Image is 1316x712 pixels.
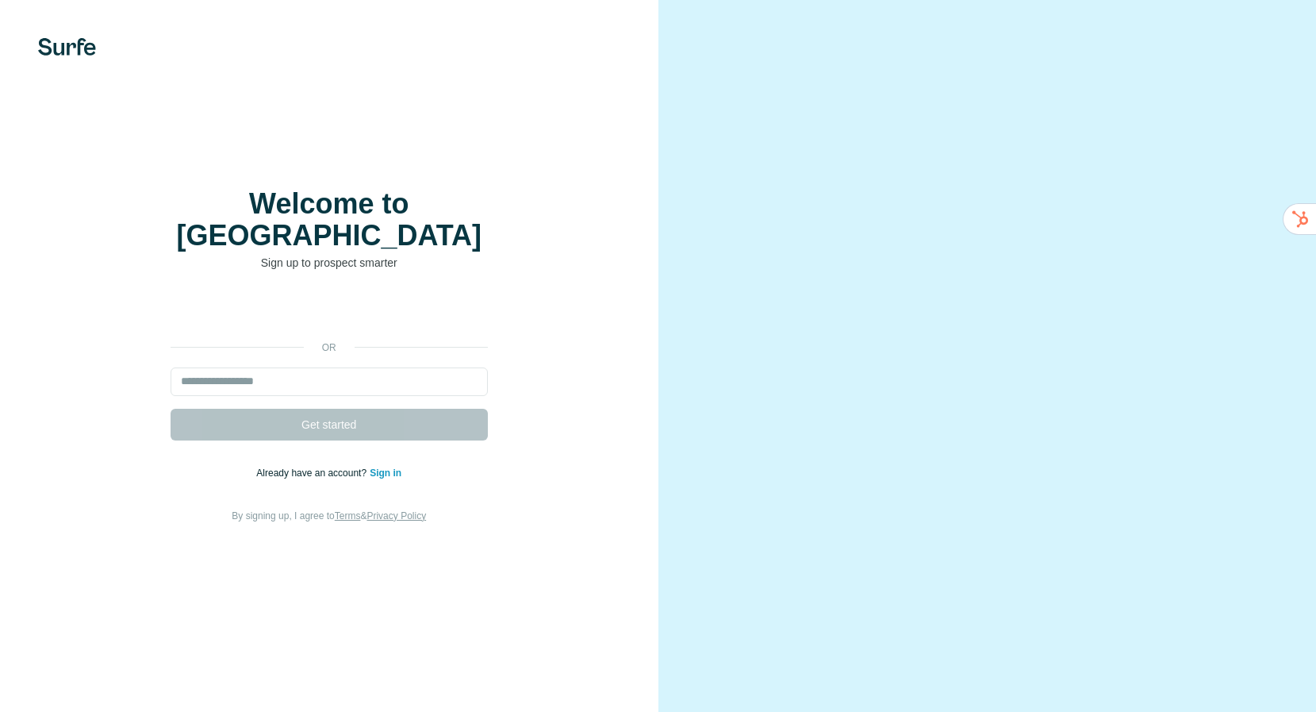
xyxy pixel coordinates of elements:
[171,188,488,252] h1: Welcome to [GEOGRAPHIC_DATA]
[163,294,496,329] iframe: Sign in with Google Button
[232,510,426,521] span: By signing up, I agree to &
[370,468,401,479] a: Sign in
[366,510,426,521] a: Privacy Policy
[171,255,488,271] p: Sign up to prospect smarter
[335,510,361,521] a: Terms
[38,38,96,56] img: Surfe's logo
[304,341,355,355] p: or
[256,468,370,479] span: Already have an account?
